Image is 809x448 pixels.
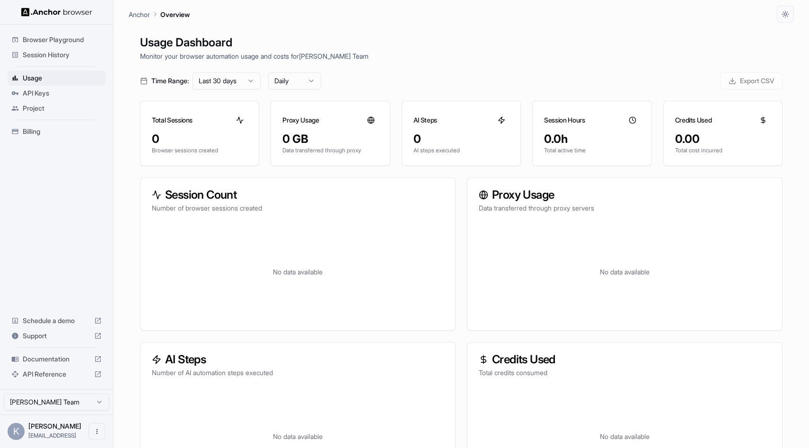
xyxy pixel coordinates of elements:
[23,104,102,113] span: Project
[675,132,771,147] div: 0.00
[8,351,106,367] div: Documentation
[152,224,444,319] div: No data available
[23,354,90,364] span: Documentation
[282,147,378,154] p: Data transferred through proxy
[23,35,102,44] span: Browser Playground
[152,115,193,125] h3: Total Sessions
[479,203,771,213] p: Data transferred through proxy servers
[8,86,106,101] div: API Keys
[479,189,771,201] h3: Proxy Usage
[28,422,81,430] span: Kamiar Coffey
[23,369,90,379] span: API Reference
[8,367,106,382] div: API Reference
[8,101,106,116] div: Project
[140,51,783,61] p: Monitor your browser automation usage and costs for [PERSON_NAME] Team
[544,132,640,147] div: 0.0h
[8,124,106,139] div: Billing
[413,132,509,147] div: 0
[160,9,190,19] p: Overview
[675,147,771,154] p: Total cost incurred
[21,8,92,17] img: Anchor Logo
[152,132,247,147] div: 0
[23,50,102,60] span: Session History
[413,115,437,125] h3: AI Steps
[152,368,444,378] p: Number of AI automation steps executed
[28,432,76,439] span: kamiar@kvx.ai
[129,9,150,19] p: Anchor
[23,331,90,341] span: Support
[544,147,640,154] p: Total active time
[282,132,378,147] div: 0 GB
[140,34,783,51] h1: Usage Dashboard
[88,423,106,440] button: Open menu
[479,368,771,378] p: Total credits consumed
[479,224,771,319] div: No data available
[129,9,190,19] nav: breadcrumb
[8,32,106,47] div: Browser Playground
[152,203,444,213] p: Number of browser sessions created
[151,76,189,86] span: Time Range:
[479,354,771,365] h3: Credits Used
[413,147,509,154] p: AI steps executed
[152,354,444,365] h3: AI Steps
[152,189,444,201] h3: Session Count
[282,115,319,125] h3: Proxy Usage
[23,127,102,136] span: Billing
[23,73,102,83] span: Usage
[23,316,90,325] span: Schedule a demo
[23,88,102,98] span: API Keys
[152,147,247,154] p: Browser sessions created
[8,70,106,86] div: Usage
[8,328,106,343] div: Support
[8,313,106,328] div: Schedule a demo
[8,47,106,62] div: Session History
[544,115,585,125] h3: Session Hours
[675,115,712,125] h3: Credits Used
[8,423,25,440] div: K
